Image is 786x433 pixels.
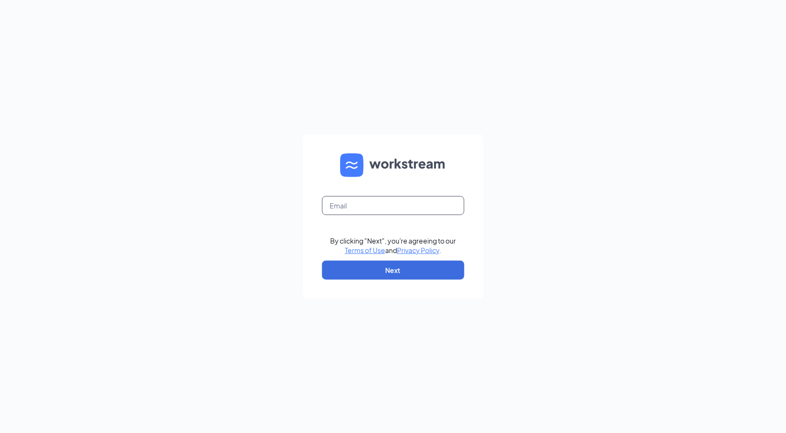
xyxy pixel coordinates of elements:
[330,236,456,255] div: By clicking "Next", you're agreeing to our and .
[340,153,446,177] img: WS logo and Workstream text
[322,196,464,215] input: Email
[345,246,385,254] a: Terms of Use
[397,246,439,254] a: Privacy Policy
[322,261,464,280] button: Next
